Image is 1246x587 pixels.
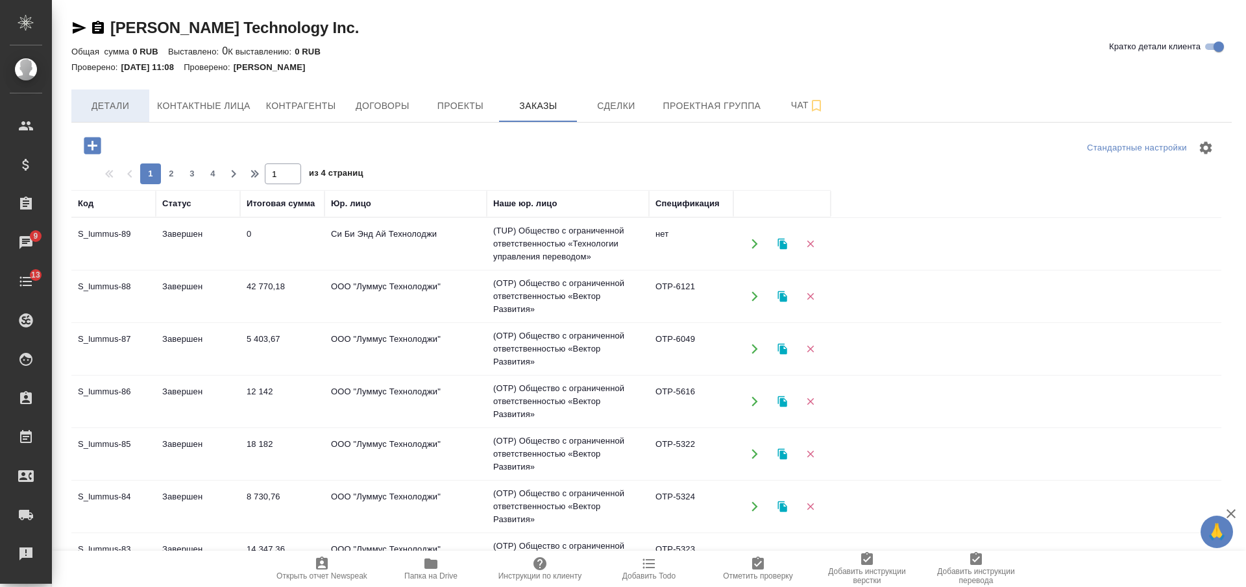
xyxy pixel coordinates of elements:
button: Удалить [797,389,824,415]
span: 13 [23,269,48,282]
p: Общая сумма [71,47,132,56]
div: Код [78,197,93,210]
td: Завершен [156,484,240,529]
button: Удалить [797,231,824,258]
td: ООО "Луммус Технолоджи" [324,326,487,372]
button: Добавить инструкции верстки [812,551,922,587]
button: Открыть [741,336,768,363]
span: Добавить Todo [622,571,676,581]
button: Клонировать [769,389,796,415]
button: Скопировать ссылку [90,20,106,36]
span: Контрагенты [266,98,336,114]
span: 2 [161,167,182,180]
td: Завершен [156,536,240,582]
td: 5 403,67 [240,326,324,372]
td: (OTP) Общество с ограниченной ответственностью «Вектор Развития» [487,481,649,533]
p: 0 RUB [295,47,330,56]
span: Папка на Drive [404,571,458,581]
td: (TUP) Общество с ограниченной ответственностью «Технологии управления переводом» [487,218,649,270]
span: Настроить таблицу [1190,132,1221,163]
td: ООО "Луммус Технолоджи" [324,536,487,582]
button: 3 [182,163,202,184]
button: Удалить [797,494,824,520]
button: Отметить проверку [703,551,812,587]
td: 8 730,76 [240,484,324,529]
p: [DATE] 11:08 [121,62,184,72]
td: S_lummus-87 [71,326,156,372]
td: (OTP) Общество с ограниченной ответственностью «Вектор Развития» [487,533,649,585]
span: Чат [776,97,838,114]
button: Открыть [741,389,768,415]
td: 42 770,18 [240,274,324,319]
td: ООО "Луммус Технолоджи" [324,379,487,424]
button: 2 [161,163,182,184]
button: Удалить [797,283,824,310]
span: 4 [202,167,223,180]
span: Детали [79,98,141,114]
p: Выставлено: [168,47,222,56]
span: 9 [25,230,45,243]
button: Клонировать [769,441,796,468]
p: Проверено: [71,62,121,72]
td: (OTP) Общество с ограниченной ответственностью «Вектор Развития» [487,428,649,480]
span: Проекты [429,98,491,114]
td: S_lummus-88 [71,274,156,319]
a: [PERSON_NAME] Technology Inc. [110,19,359,36]
td: OTP-6049 [649,326,733,372]
span: Добавить инструкции верстки [820,567,914,585]
button: 4 [202,163,223,184]
span: Открыть отчет Newspeak [276,571,367,581]
button: 🙏 [1201,516,1233,548]
a: 9 [3,226,49,259]
button: Открыть [741,231,768,258]
button: Удалить [797,546,824,573]
td: OTP-5323 [649,536,733,582]
button: Клонировать [769,494,796,520]
div: Спецификация [655,197,720,210]
td: S_lummus-85 [71,431,156,477]
div: Статус [162,197,191,210]
td: S_lummus-83 [71,536,156,582]
button: Добавить Todo [594,551,703,587]
span: Контактные лица [157,98,250,114]
td: ООО "Луммус Технолоджи" [324,484,487,529]
button: Добавить проект [75,132,110,159]
p: [PERSON_NAME] [234,62,315,72]
td: OTP-5616 [649,379,733,424]
td: Завершен [156,431,240,477]
td: 0 [240,221,324,267]
button: Открыть [741,283,768,310]
p: 0 RUB [132,47,168,56]
span: 🙏 [1206,518,1228,545]
span: Инструкции по клиенту [498,571,582,581]
td: Си Би Энд Ай Технолоджи [324,221,487,267]
a: 13 [3,265,49,298]
button: Удалить [797,441,824,468]
span: Добавить инструкции перевода [929,567,1023,585]
span: Кратко детали клиента [1109,40,1201,53]
td: Завершен [156,274,240,319]
p: Проверено: [184,62,234,72]
td: 18 182 [240,431,324,477]
span: Сделки [585,98,647,114]
td: Завершен [156,379,240,424]
span: 3 [182,167,202,180]
div: split button [1084,138,1190,158]
td: OTP-5322 [649,431,733,477]
td: ООО "Луммус Технолоджи" [324,274,487,319]
td: OTP-6121 [649,274,733,319]
button: Открыть [741,494,768,520]
p: К выставлению: [228,47,295,56]
td: (OTP) Общество с ограниченной ответственностью «Вектор Развития» [487,270,649,322]
button: Открыть [741,441,768,468]
button: Скопировать ссылку для ЯМессенджера [71,20,87,36]
button: Открыть [741,546,768,573]
button: Удалить [797,336,824,363]
td: S_lummus-84 [71,484,156,529]
td: S_lummus-86 [71,379,156,424]
td: S_lummus-89 [71,221,156,267]
button: Папка на Drive [376,551,485,587]
td: 12 142 [240,379,324,424]
td: нет [649,221,733,267]
span: из 4 страниц [309,165,363,184]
